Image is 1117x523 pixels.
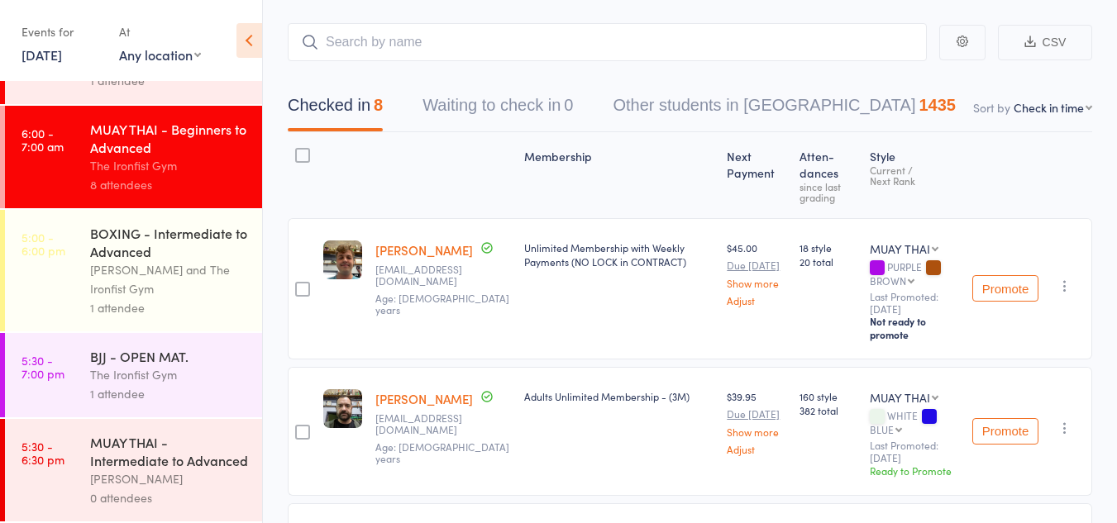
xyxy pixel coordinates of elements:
[870,410,959,435] div: WHITE
[288,23,927,61] input: Search by name
[90,469,248,488] div: [PERSON_NAME]
[1014,99,1084,116] div: Check in time
[119,18,201,45] div: At
[90,347,248,365] div: BJJ - OPEN MAT.
[90,298,248,317] div: 1 attendee
[375,291,509,316] span: Age: [DEMOGRAPHIC_DATA] years
[375,390,473,407] a: [PERSON_NAME]
[863,140,966,211] div: Style
[972,418,1038,445] button: Promote
[90,488,248,507] div: 0 attendees
[119,45,201,64] div: Any location
[21,354,64,380] time: 5:30 - 7:00 pm
[323,240,362,279] img: image1723174493.png
[375,412,511,436] small: dantreasure83@gmail.com
[5,210,262,331] a: 5:00 -6:00 pmBOXING - Intermediate to Advanced[PERSON_NAME] and The Ironfist Gym1 attendee
[323,389,362,428] img: image1711315421.png
[870,389,930,406] div: MUAY THAI
[518,140,721,211] div: Membership
[288,88,383,131] button: Checked in8
[998,25,1092,60] button: CSV
[870,440,959,464] small: Last Promoted: [DATE]
[800,389,856,403] span: 160 style
[374,96,383,114] div: 8
[727,444,786,454] a: Adjust
[21,18,103,45] div: Events for
[870,315,959,341] div: Not ready to promote
[800,240,856,254] span: 18 style
[720,140,793,211] div: Next Payment
[375,440,509,465] span: Age: [DEMOGRAPHIC_DATA] years
[727,240,786,306] div: $45.00
[5,106,262,208] a: 6:00 -7:00 amMUAY THAI - Beginners to AdvancedThe Ironfist Gym8 attendees
[870,464,959,478] div: Ready to Promote
[870,164,959,186] div: Current / Next Rank
[90,175,248,194] div: 8 attendees
[5,419,262,521] a: 5:30 -6:30 pmMUAY THAI - Intermediate to Advanced[PERSON_NAME]0 attendees
[375,264,511,288] small: fergus@fhsbuild.com.au
[5,333,262,417] a: 5:30 -7:00 pmBJJ - OPEN MAT.The Ironfist Gym1 attendee
[90,71,248,90] div: 1 attendee
[870,424,894,435] div: BLUE
[972,275,1038,302] button: Promote
[613,88,956,131] button: Other students in [GEOGRAPHIC_DATA]1435
[800,403,856,417] span: 382 total
[727,278,786,288] a: Show more
[973,99,1010,116] label: Sort by
[524,389,714,403] div: Adults Unlimited Membership - (3M)
[90,365,248,384] div: The Ironfist Gym
[793,140,862,211] div: Atten­dances
[90,120,248,156] div: MUAY THAI - Beginners to Advanced
[870,240,930,257] div: MUAY THAI
[90,260,248,298] div: [PERSON_NAME] and The Ironfist Gym
[727,389,786,454] div: $39.95
[727,259,786,271] small: Due [DATE]
[422,88,573,131] button: Waiting to check in0
[870,275,906,286] div: BROWN
[21,126,64,153] time: 6:00 - 7:00 am
[375,241,473,259] a: [PERSON_NAME]
[564,96,573,114] div: 0
[21,440,64,466] time: 5:30 - 6:30 pm
[870,261,959,286] div: PURPLE
[90,433,248,469] div: MUAY THAI - Intermediate to Advanced
[800,254,856,269] span: 20 total
[727,426,786,437] a: Show more
[21,231,65,257] time: 5:00 - 6:00 pm
[919,96,956,114] div: 1435
[524,240,714,269] div: Unlimited Membership with Weekly Payments (NO LOCK in CONTRACT)
[800,181,856,202] div: since last grading
[90,224,248,260] div: BOXING - Intermediate to Advanced
[727,295,786,306] a: Adjust
[21,45,62,64] a: [DATE]
[90,384,248,403] div: 1 attendee
[870,291,959,315] small: Last Promoted: [DATE]
[727,408,786,420] small: Due [DATE]
[90,156,248,175] div: The Ironfist Gym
